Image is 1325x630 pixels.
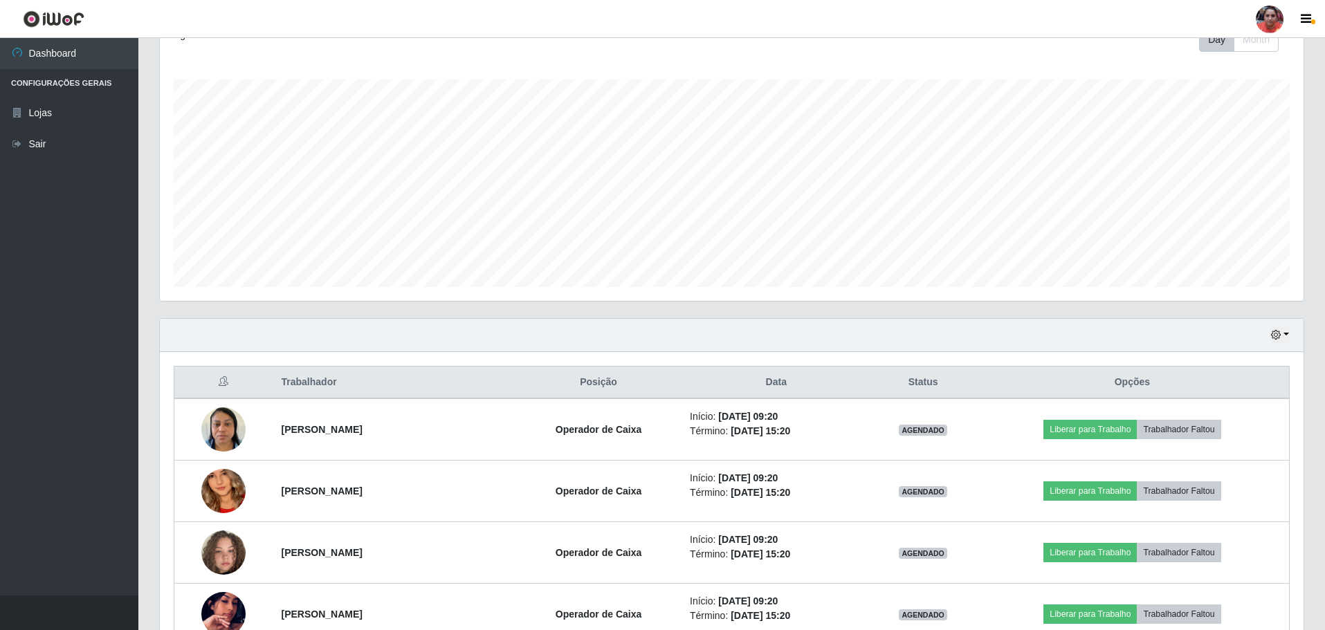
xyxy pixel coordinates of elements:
time: [DATE] 09:20 [718,595,778,606]
strong: [PERSON_NAME] [282,547,363,558]
time: [DATE] 09:20 [718,472,778,483]
time: [DATE] 15:20 [731,610,790,621]
button: Trabalhador Faltou [1137,604,1221,624]
span: AGENDADO [899,548,947,559]
button: Trabalhador Faltou [1137,481,1221,501]
time: [DATE] 15:20 [731,487,790,498]
button: Trabalhador Faltou [1137,543,1221,562]
strong: [PERSON_NAME] [282,609,363,620]
th: Opções [976,367,1290,399]
span: AGENDADO [899,486,947,497]
li: Término: [690,547,862,562]
img: 1751065972861.jpeg [201,513,246,592]
li: Início: [690,532,862,547]
strong: Operador de Caixa [556,485,642,497]
strong: [PERSON_NAME] [282,424,363,435]
th: Data [682,367,870,399]
span: AGENDADO [899,609,947,620]
div: First group [1199,28,1279,52]
button: Liberar para Trabalho [1043,604,1137,624]
th: Status [871,367,976,399]
li: Início: [690,409,862,424]
strong: Operador de Caixa [556,424,642,435]
th: Trabalhador [273,367,516,399]
time: [DATE] 15:20 [731,548,790,559]
img: CoreUI Logo [23,10,84,28]
button: Trabalhador Faltou [1137,420,1221,439]
time: [DATE] 15:20 [731,425,790,436]
li: Início: [690,471,862,485]
strong: Operador de Caixa [556,547,642,558]
time: [DATE] 09:20 [718,534,778,545]
li: Início: [690,594,862,609]
div: Toolbar with button groups [1199,28,1290,52]
th: Posição [515,367,682,399]
span: AGENDADO [899,425,947,436]
li: Término: [690,609,862,623]
button: Liberar para Trabalho [1043,420,1137,439]
strong: Operador de Caixa [556,609,642,620]
button: Liberar para Trabalho [1043,481,1137,501]
button: Month [1234,28,1279,52]
strong: [PERSON_NAME] [282,485,363,497]
button: Liberar para Trabalho [1043,543,1137,562]
img: 1748920057634.jpeg [201,443,246,539]
li: Término: [690,424,862,438]
time: [DATE] 09:20 [718,411,778,422]
button: Day [1199,28,1234,52]
li: Término: [690,485,862,500]
img: 1754146149925.jpeg [201,400,246,458]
